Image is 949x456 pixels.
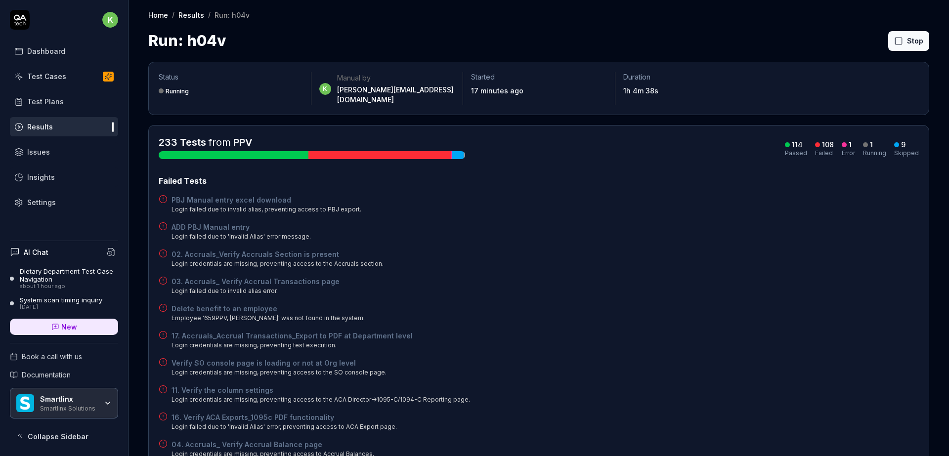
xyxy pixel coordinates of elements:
[901,140,906,149] div: 9
[172,395,470,404] div: Login credentials are missing, preventing access to the ACA Director->1095-C/1094-C Reporting page.
[172,10,174,20] div: /
[27,172,55,182] div: Insights
[16,394,34,412] img: Smartlinx Logo
[172,368,387,377] div: Login credentials are missing, preventing access to the SO console page.
[20,296,102,304] div: System scan timing inquiry
[888,31,929,51] button: Stop
[159,72,303,82] p: Status
[172,331,413,341] a: 17. Accruals_Accrual Transactions_Export to PDF at Department level
[10,267,118,290] a: Dietary Department Test Case Navigationabout 1 hour ago
[209,136,231,148] span: from
[40,395,97,404] div: Smartlinx
[863,150,886,156] div: Running
[27,46,65,56] div: Dashboard
[40,404,97,412] div: Smartlinx Solutions
[10,370,118,380] a: Documentation
[10,117,118,136] a: Results
[172,314,365,323] div: Employee '659PPV, [PERSON_NAME]' was not found in the system.
[102,10,118,30] button: k
[172,259,384,268] div: Login credentials are missing, preventing access to the Accruals section.
[27,122,53,132] div: Results
[172,412,397,422] a: 16. Verify ACA Exports_1095c PDF functionality
[172,205,361,214] div: Login failed due to invalid alias, preventing access to PBJ export.
[10,351,118,362] a: Book a call with us
[172,341,413,350] div: Login credentials are missing, preventing test execution.
[10,142,118,162] a: Issues
[337,85,455,105] div: [PERSON_NAME][EMAIL_ADDRESS][DOMAIN_NAME]
[27,147,50,157] div: Issues
[27,71,66,82] div: Test Cases
[822,140,834,149] div: 108
[471,72,607,82] p: Started
[208,10,211,20] div: /
[10,296,118,311] a: System scan timing inquiry[DATE]
[20,304,102,311] div: [DATE]
[172,358,387,368] a: Verify SO console page is loading or not at Org level
[172,385,470,395] a: 11. Verify the column settings
[172,287,340,295] div: Login failed due to invalid alias error.
[27,197,56,207] div: Settings
[172,422,397,431] div: Login failed due to 'Invalid Alias' error, preventing access to ACA Export page.
[172,232,311,241] div: Login failed due to 'Invalid Alias' error message.
[792,140,803,149] div: 114
[233,136,253,148] a: PPV
[842,150,855,156] div: Error
[102,12,118,28] span: k
[10,167,118,187] a: Insights
[337,73,455,83] div: Manual by
[28,431,88,442] span: Collapse Sidebar
[471,86,523,95] time: 17 minutes ago
[172,222,311,232] a: ADD PBJ Manual entry
[894,150,919,156] div: Skipped
[172,276,340,287] a: 03. Accruals_ Verify Accrual Transactions page
[22,351,82,362] span: Book a call with us
[215,10,250,20] div: Run: h04v
[22,370,71,380] span: Documentation
[172,195,361,205] a: PBJ Manual entry excel download
[319,83,331,95] span: k
[159,175,919,187] div: Failed Tests
[785,150,807,156] div: Passed
[172,439,374,450] a: 04. Accruals_ Verify Accrual Balance page
[61,322,77,332] span: New
[20,267,118,284] div: Dietary Department Test Case Navigation
[10,193,118,212] a: Settings
[10,92,118,111] a: Test Plans
[10,41,118,61] a: Dashboard
[27,96,64,107] div: Test Plans
[10,319,118,335] a: New
[178,10,204,20] a: Results
[623,86,658,95] time: 1h 4m 38s
[870,140,873,149] div: 1
[10,426,118,446] button: Collapse Sidebar
[10,67,118,86] a: Test Cases
[166,87,189,95] div: Running
[623,72,759,82] p: Duration
[159,136,206,148] span: 233 Tests
[24,247,48,257] h4: AI Chat
[172,303,365,314] a: Delete benefit to an employee
[172,249,384,259] a: 02. Accruals_Verify Accruals Section is present
[20,283,118,290] div: about 1 hour ago
[148,10,168,20] a: Home
[815,150,834,156] div: Failed
[10,388,118,418] button: Smartlinx LogoSmartlinxSmartlinx Solutions
[849,140,852,149] div: 1
[148,30,226,52] h1: Run: h04v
